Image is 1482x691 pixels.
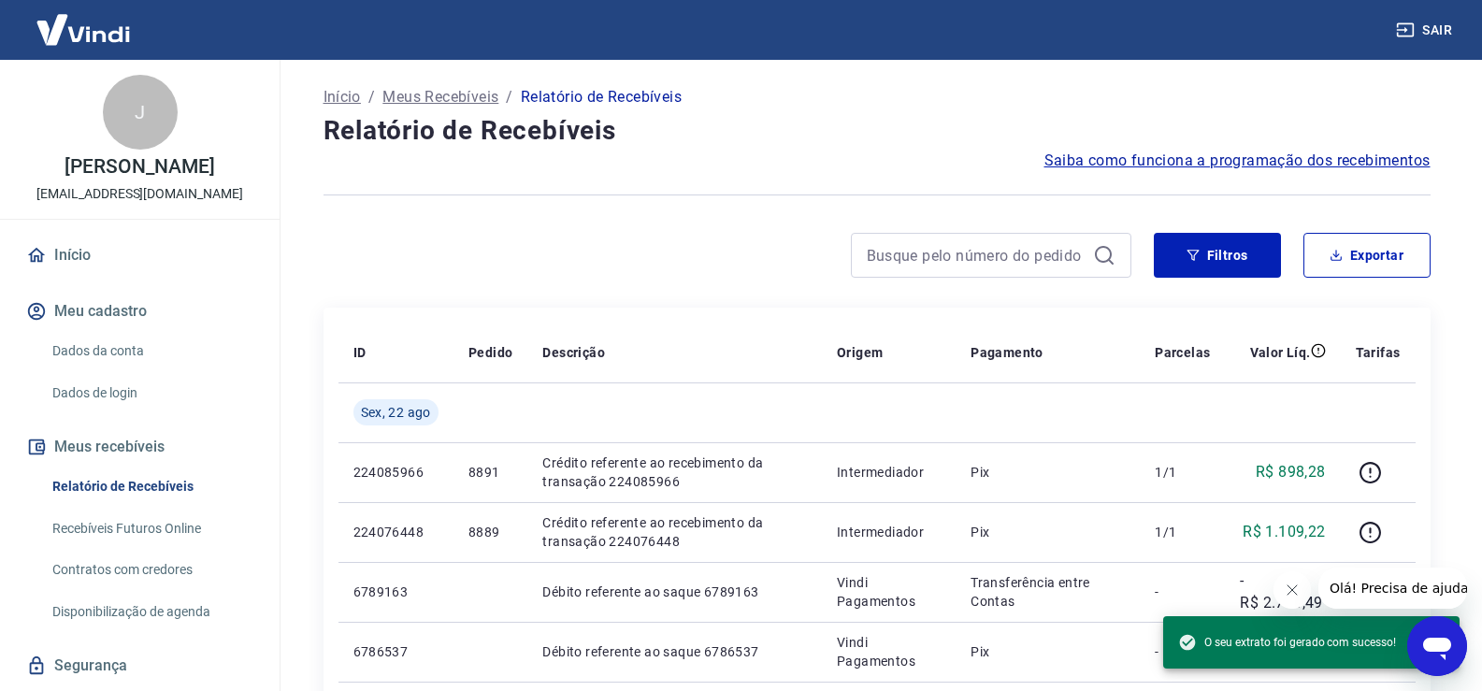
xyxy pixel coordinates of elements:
[1356,343,1401,362] p: Tarifas
[1392,13,1460,48] button: Sair
[22,1,144,58] img: Vindi
[45,468,257,506] a: Relatório de Recebíveis
[324,86,361,108] a: Início
[1318,568,1467,609] iframe: Mensagem da empresa
[971,573,1125,611] p: Transferência entre Contas
[65,157,214,177] p: [PERSON_NAME]
[103,75,178,150] div: J
[45,510,257,548] a: Recebíveis Futuros Online
[468,343,512,362] p: Pedido
[36,184,243,204] p: [EMAIL_ADDRESS][DOMAIN_NAME]
[45,374,257,412] a: Dados de login
[1155,583,1210,601] p: -
[353,523,439,541] p: 224076448
[1155,642,1210,661] p: -
[22,291,257,332] button: Meu cadastro
[1155,463,1210,482] p: 1/1
[361,403,431,422] span: Sex, 22 ago
[353,463,439,482] p: 224085966
[1303,233,1431,278] button: Exportar
[837,573,941,611] p: Vindi Pagamentos
[22,645,257,686] a: Segurança
[22,426,257,468] button: Meus recebíveis
[1256,461,1326,483] p: R$ 898,28
[468,523,512,541] p: 8889
[324,112,1431,150] h4: Relatório de Recebíveis
[382,86,498,108] a: Meus Recebíveis
[867,241,1086,269] input: Busque pelo número do pedido
[837,343,883,362] p: Origem
[1250,343,1311,362] p: Valor Líq.
[521,86,682,108] p: Relatório de Recebíveis
[1154,233,1281,278] button: Filtros
[542,513,807,551] p: Crédito referente ao recebimento da transação 224076448
[506,86,512,108] p: /
[1407,616,1467,676] iframe: Botão para abrir a janela de mensagens
[1243,521,1325,543] p: R$ 1.109,22
[1155,523,1210,541] p: 1/1
[353,583,439,601] p: 6789163
[1178,633,1396,652] span: O seu extrato foi gerado com sucesso!
[1155,343,1210,362] p: Parcelas
[837,523,941,541] p: Intermediador
[971,523,1125,541] p: Pix
[368,86,375,108] p: /
[1273,571,1311,609] iframe: Fechar mensagem
[542,642,807,661] p: Débito referente ao saque 6786537
[971,463,1125,482] p: Pix
[45,332,257,370] a: Dados da conta
[353,343,367,362] p: ID
[22,235,257,276] a: Início
[45,551,257,589] a: Contratos com credores
[542,583,807,601] p: Débito referente ao saque 6789163
[468,463,512,482] p: 8891
[971,642,1125,661] p: Pix
[11,13,157,28] span: Olá! Precisa de ajuda?
[542,453,807,491] p: Crédito referente ao recebimento da transação 224085966
[837,463,941,482] p: Intermediador
[1044,150,1431,172] a: Saiba como funciona a programação dos recebimentos
[1240,569,1325,614] p: -R$ 2.716,49
[971,343,1043,362] p: Pagamento
[837,633,941,670] p: Vindi Pagamentos
[353,642,439,661] p: 6786537
[45,593,257,631] a: Disponibilização de agenda
[542,343,605,362] p: Descrição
